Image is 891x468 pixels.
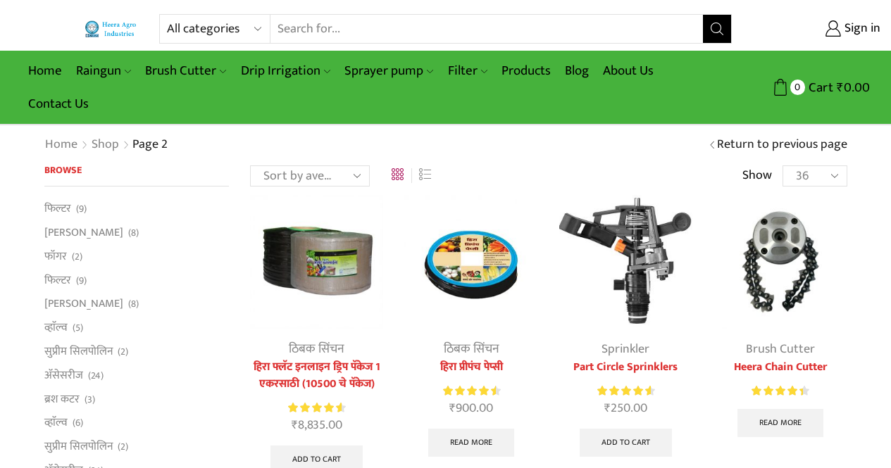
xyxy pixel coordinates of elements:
span: ₹ [604,398,611,419]
a: ब्रश कटर [44,387,80,411]
button: Search button [703,15,731,43]
span: (9) [76,202,87,216]
a: Part Circle Sprinklers [559,359,692,376]
a: व्हाॅल्व [44,316,68,340]
span: ₹ [292,415,298,436]
img: part circle sprinkler [559,195,692,328]
a: [PERSON_NAME] [44,292,123,316]
a: फॉगर [44,244,67,268]
a: व्हाॅल्व [44,411,68,435]
a: Sign in [753,16,880,42]
a: Brush Cutter [746,339,815,360]
a: Shop [91,136,120,154]
select: Shop order [250,165,370,186]
span: (8) [128,226,139,240]
span: 0 [790,80,805,94]
span: (3) [85,393,95,407]
span: (2) [118,345,128,359]
bdi: 250.00 [604,398,647,419]
a: Products [494,54,558,87]
a: Sprinkler [602,339,649,360]
a: फिल्टर [44,201,71,220]
a: हिरा प्रीपंच पेप्सी [404,359,537,376]
a: सुप्रीम सिलपोलिन [44,339,113,363]
span: (9) [76,274,87,288]
a: Drip Irrigation [234,54,337,87]
bdi: 900.00 [449,398,493,419]
a: Home [44,136,78,154]
span: Show [742,167,772,185]
span: Page 2 [132,134,168,155]
div: Rated 4.50 out of 5 [752,384,809,398]
span: Browse [44,162,82,178]
span: Cart [805,78,833,97]
a: हिरा फ्लॅट इनलाइन ड्रिप पॅकेज 1 एकरसाठी (10500 चे पॅकेज) [250,359,383,393]
a: Add to cart: “Part Circle Sprinklers” [580,429,672,457]
a: Contact Us [21,87,96,120]
span: Rated out of 5 [288,400,342,415]
span: Rated out of 5 [597,384,651,398]
span: (5) [73,321,83,335]
div: Rated 4.67 out of 5 [288,400,345,415]
a: Sprayer pump [337,54,440,87]
div: Rated 4.67 out of 5 [443,384,500,398]
a: Raingun [69,54,138,87]
span: (8) [128,297,139,311]
img: Heera Chain Cutter [714,195,847,328]
span: (2) [118,440,128,454]
span: (24) [88,369,104,383]
span: ₹ [837,77,844,99]
bdi: 8,835.00 [292,415,342,436]
a: Home [21,54,69,87]
input: Search for... [270,15,703,43]
a: फिल्टर [44,268,71,292]
span: Rated out of 5 [443,384,497,398]
a: Heera Chain Cutter [714,359,847,376]
bdi: 0.00 [837,77,870,99]
a: सुप्रीम सिलपोलिन [44,435,113,459]
a: Read more about “Heera Chain Cutter” [737,409,823,437]
a: [PERSON_NAME] [44,221,123,245]
span: (2) [72,250,82,264]
div: Rated 4.67 out of 5 [597,384,654,398]
a: Return to previous page [717,136,847,154]
a: ठिबक सिंचन [444,339,499,360]
a: Brush Cutter [138,54,233,87]
span: ₹ [449,398,456,419]
span: (6) [73,416,83,430]
a: ठिबक सिंचन [289,339,344,360]
span: Rated out of 5 [752,384,803,398]
a: अ‍ॅसेसरीज [44,363,83,387]
img: Flat Inline [250,195,383,328]
a: Blog [558,54,596,87]
a: 0 Cart ₹0.00 [746,75,870,101]
a: About Us [596,54,661,87]
nav: Breadcrumb [44,136,170,154]
a: Select options for “हिरा प्रीपंच पेप्सी” [428,429,514,457]
span: Sign in [841,20,880,38]
img: Heera Pre Punch Pepsi [404,195,537,328]
a: Filter [441,54,494,87]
